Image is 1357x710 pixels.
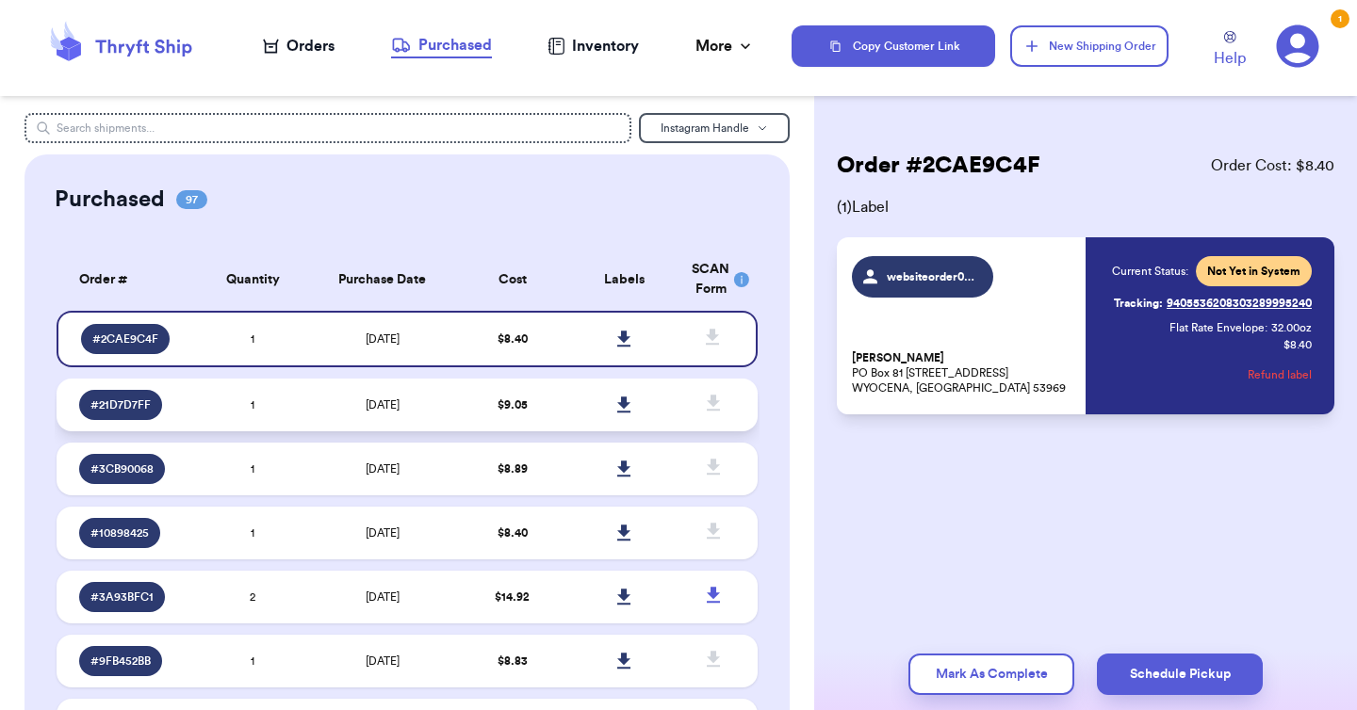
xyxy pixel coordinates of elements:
span: 32.00 oz [1271,320,1312,335]
span: $ 9.05 [498,399,528,411]
span: # 10898425 [90,525,149,541]
span: Help [1214,47,1246,70]
span: Order Cost: $ 8.40 [1211,154,1334,177]
button: Instagram Handle [639,113,790,143]
span: # 3CB90068 [90,461,154,476]
span: Current Status: [1112,264,1188,279]
button: New Shipping Order [1010,25,1169,67]
div: Purchased [391,34,492,56]
span: websiteorder000138 [887,269,976,284]
span: [DATE] [366,655,400,667]
span: : [1265,320,1267,335]
th: Labels [568,249,680,311]
span: [DATE] [366,399,400,411]
th: Quantity [197,249,309,311]
input: Search shipments... [25,113,631,143]
span: [PERSON_NAME] [852,351,944,365]
h2: Purchased [55,185,165,215]
span: 1 [251,655,254,667]
span: $ 8.89 [498,463,528,475]
span: [DATE] [366,527,400,539]
span: # 2CAE9C4F [92,331,158,347]
a: 1 [1276,24,1319,68]
th: Purchase Date [309,249,456,311]
span: $ 8.83 [498,655,528,667]
a: Orders [263,35,335,57]
div: More [695,35,755,57]
button: Schedule Pickup [1097,654,1263,695]
span: ( 1 ) Label [837,196,1334,218]
span: 1 [251,527,254,539]
p: PO Box 81 [STREET_ADDRESS] WYOCENA, [GEOGRAPHIC_DATA] 53969 [852,350,1074,395]
span: [DATE] [366,333,400,345]
button: Copy Customer Link [792,25,995,67]
button: Mark As Complete [908,654,1074,695]
div: SCAN Form [692,260,735,299]
p: $ 8.40 [1283,337,1312,352]
span: [DATE] [366,591,400,603]
span: # 21D7D7FF [90,397,151,412]
span: $ 8.40 [498,333,528,345]
span: Tracking: [1114,296,1163,311]
span: Flat Rate Envelope [1169,322,1265,333]
th: Order # [57,249,197,311]
a: Purchased [391,34,492,58]
a: Help [1214,31,1246,70]
span: # 9FB452BB [90,654,151,669]
button: Refund label [1248,354,1312,395]
span: 1 [251,333,254,345]
span: [DATE] [366,463,400,475]
span: Not Yet in System [1207,264,1300,279]
h2: Order # 2CAE9C4F [837,151,1040,181]
span: # 3A93BFC1 [90,589,154,605]
span: 97 [176,190,207,209]
th: Cost [456,249,568,311]
span: 1 [251,463,254,475]
span: $ 8.40 [498,527,528,539]
span: Instagram Handle [661,122,749,134]
span: 1 [251,399,254,411]
a: Inventory [548,35,639,57]
div: 1 [1331,9,1349,28]
span: $ 14.92 [495,591,530,603]
span: 2 [250,591,255,603]
a: Tracking:9405536208303289995240 [1114,288,1312,318]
